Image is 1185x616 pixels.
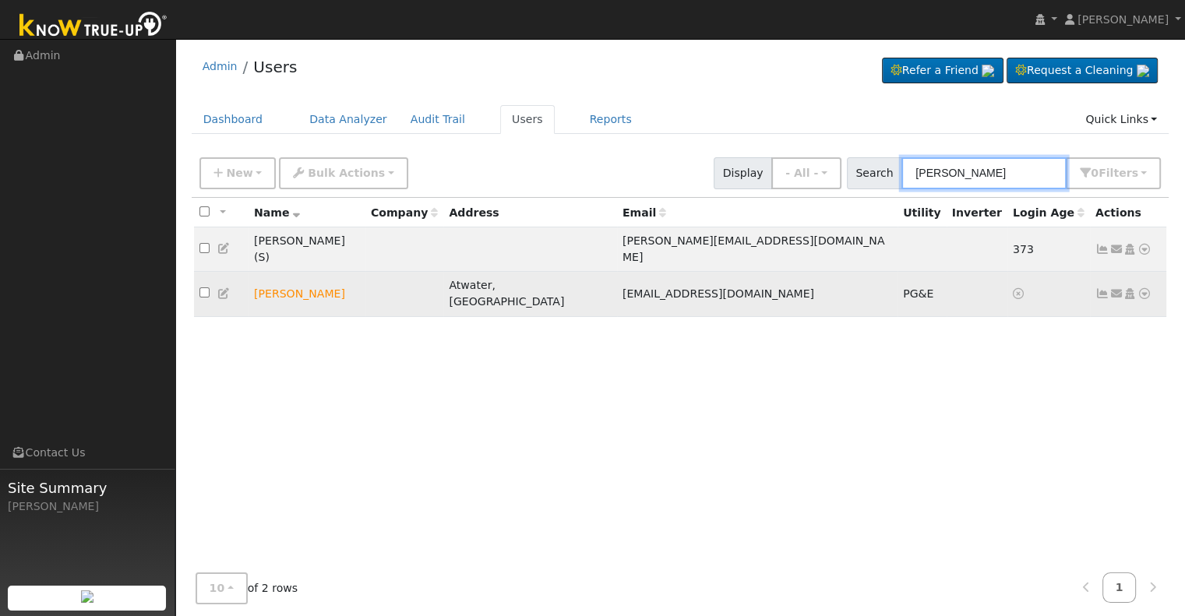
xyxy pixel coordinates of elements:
a: Request a Cleaning [1007,58,1158,84]
span: Name [254,206,300,219]
div: Actions [1095,205,1161,221]
span: Days since last login [1013,206,1084,219]
span: Display [714,157,772,189]
a: Reports [578,105,644,134]
a: Dashboard [192,105,275,134]
div: [PERSON_NAME] [8,498,167,515]
button: New [199,157,277,189]
button: Bulk Actions [279,157,407,189]
span: New [226,167,252,179]
a: Show Graph [1095,287,1109,300]
span: Site Summary [8,477,167,498]
button: - All - [771,157,841,189]
span: Filter [1099,167,1138,179]
a: Users [500,105,555,134]
img: retrieve [1137,65,1149,77]
span: [EMAIL_ADDRESS][DOMAIN_NAME] [622,287,814,300]
span: 10 [210,582,225,594]
a: Users [253,58,297,76]
a: 1 [1102,572,1137,603]
a: Quick Links [1074,105,1169,134]
div: Utility [903,205,941,221]
a: Login As [1123,243,1137,255]
td: Lead [249,272,365,316]
span: PG&E [903,287,933,300]
span: Company name [371,206,438,219]
img: retrieve [81,590,93,603]
a: Refer a Friend [882,58,1003,84]
img: Know True-Up [12,9,175,44]
td: Atwater, [GEOGRAPHIC_DATA] [443,272,616,316]
span: Salesperson [258,251,265,263]
a: Edit User [217,287,231,300]
button: 0Filters [1066,157,1161,189]
a: Login As [1123,287,1137,300]
a: No login access [1013,287,1027,300]
div: Inverter [952,205,1002,221]
span: s [1131,167,1137,179]
td: [PERSON_NAME] [249,227,365,272]
a: armando@miskilowatts.com [1109,241,1123,258]
img: retrieve [982,65,994,77]
span: of 2 rows [196,572,298,604]
span: [PERSON_NAME][EMAIL_ADDRESS][DOMAIN_NAME] [622,234,885,263]
a: Other actions [1137,286,1151,302]
a: Audit Trail [399,105,477,134]
span: 08/28/2024 10:58:48 AM [1013,243,1034,255]
a: Admin [203,60,238,72]
a: Data Analyzer [298,105,399,134]
a: arod9408@gmail.com [1109,286,1123,302]
button: 10 [196,572,248,604]
a: Other actions [1137,241,1151,258]
div: Address [449,205,611,221]
input: Search [901,157,1067,189]
span: Bulk Actions [308,167,385,179]
a: Not connected [1095,243,1109,255]
span: [PERSON_NAME] [1077,13,1169,26]
span: Email [622,206,666,219]
span: ( ) [254,251,270,263]
span: Search [847,157,902,189]
a: Edit User [217,242,231,255]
